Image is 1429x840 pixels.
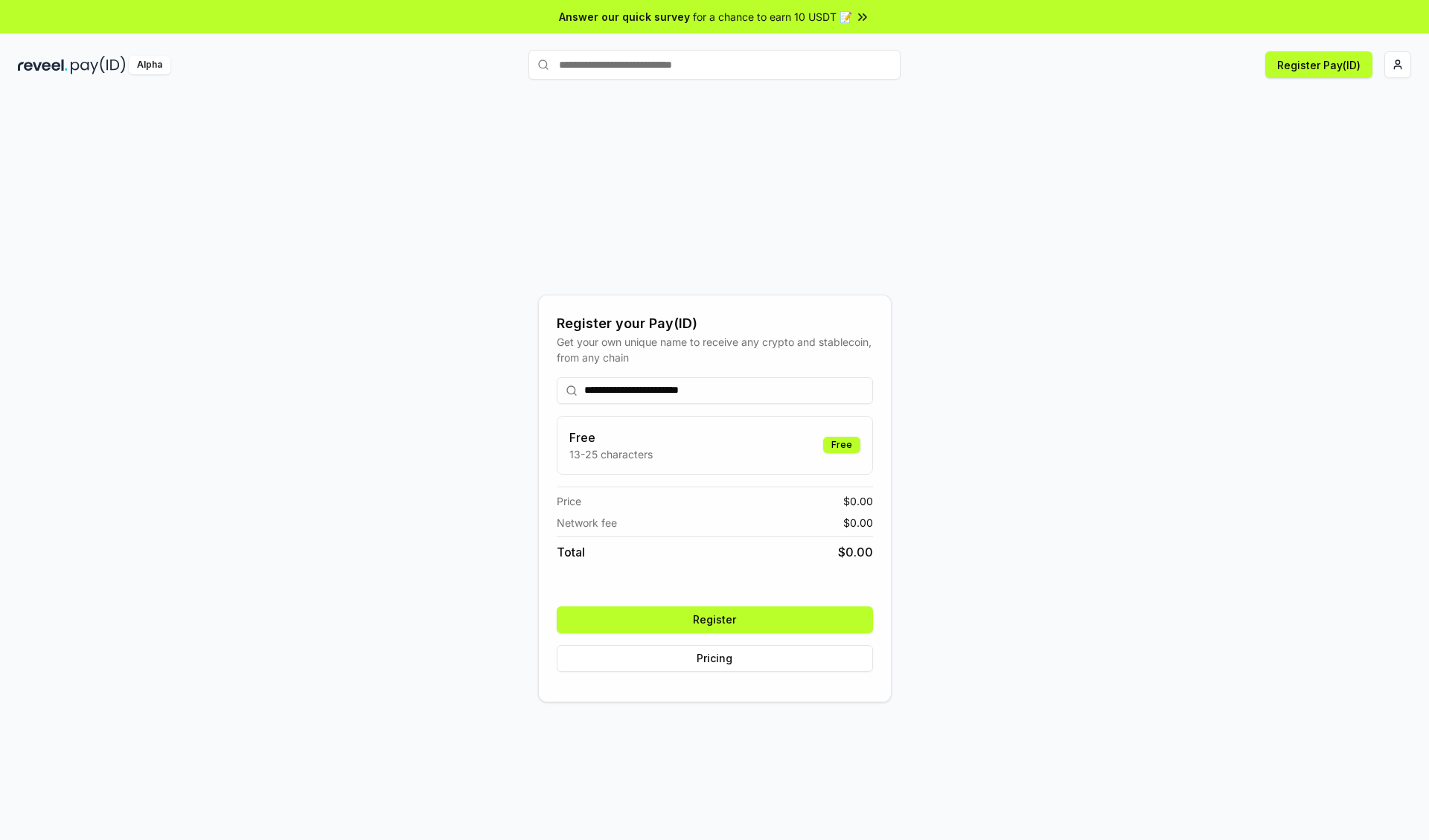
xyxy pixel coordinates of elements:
[557,493,581,509] span: Price
[569,429,653,446] h3: Free
[823,437,860,453] div: Free
[557,543,585,561] span: Total
[838,543,873,561] span: $ 0.00
[557,645,873,672] button: Pricing
[18,56,68,74] img: reveel_dark
[557,606,873,633] button: Register
[843,515,873,530] span: $ 0.00
[559,9,690,25] span: Answer our quick survey
[693,9,852,25] span: for a chance to earn 10 USDT 📝
[569,446,653,462] p: 13-25 characters
[557,313,873,334] div: Register your Pay(ID)
[129,56,170,74] div: Alpha
[557,515,617,530] span: Network fee
[1265,51,1372,78] button: Register Pay(ID)
[71,56,126,74] img: pay_id
[557,334,873,365] div: Get your own unique name to receive any crypto and stablecoin, from any chain
[843,493,873,509] span: $ 0.00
